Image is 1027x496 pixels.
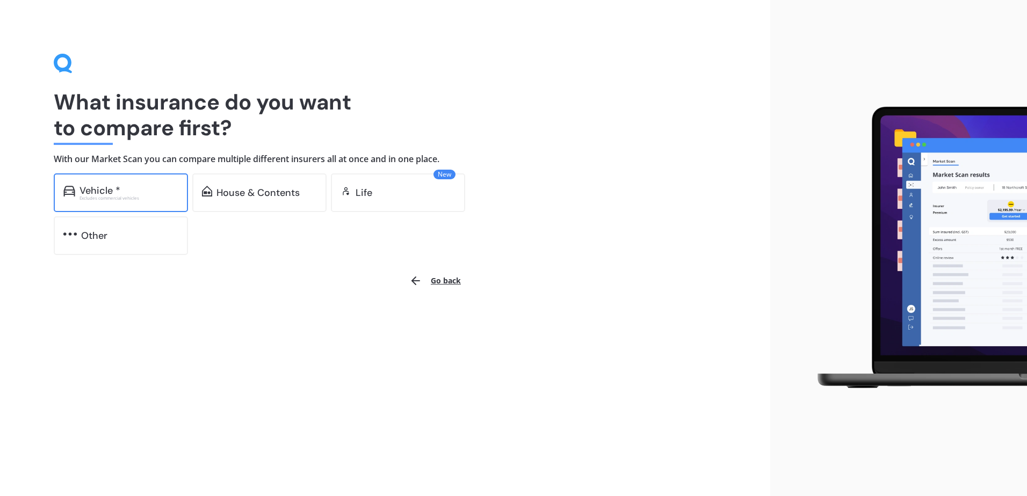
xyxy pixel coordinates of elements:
[81,230,107,241] div: Other
[202,186,212,196] img: home-and-contents.b802091223b8502ef2dd.svg
[54,89,717,141] h1: What insurance do you want to compare first?
[403,268,467,294] button: Go back
[356,187,372,198] div: Life
[433,170,455,179] span: New
[79,185,120,196] div: Vehicle *
[216,187,300,198] div: House & Contents
[341,186,351,196] img: life.f720d6a2d7cdcd3ad642.svg
[79,196,178,200] div: Excludes commercial vehicles
[802,100,1027,396] img: laptop.webp
[63,229,77,239] img: other.81dba5aafe580aa69f38.svg
[54,154,717,165] h4: With our Market Scan you can compare multiple different insurers all at once and in one place.
[63,186,75,196] img: car.f15378c7a67c060ca3f3.svg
